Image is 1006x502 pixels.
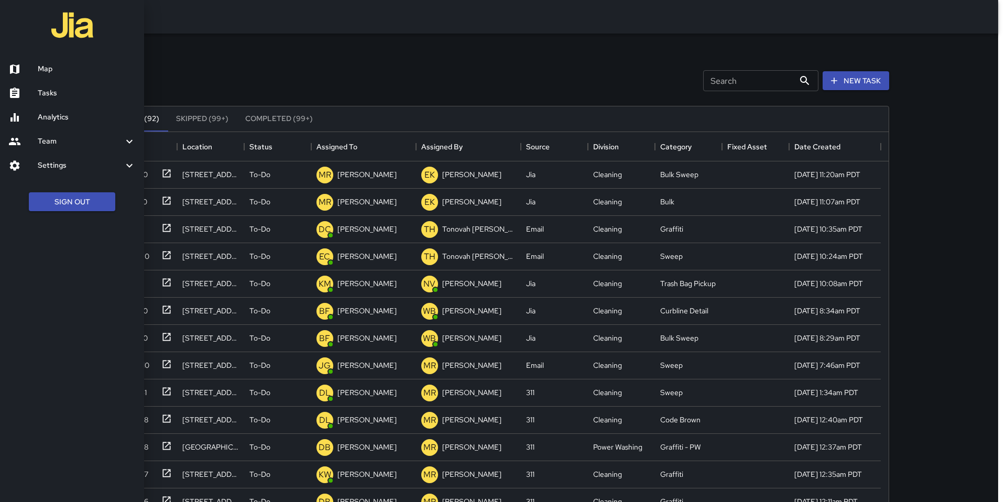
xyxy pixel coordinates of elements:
h6: Analytics [38,112,136,123]
button: Sign Out [29,192,115,212]
img: jia-logo [51,4,93,46]
h6: Map [38,63,136,75]
h6: Settings [38,160,123,171]
h6: Tasks [38,88,136,99]
h6: Team [38,136,123,147]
